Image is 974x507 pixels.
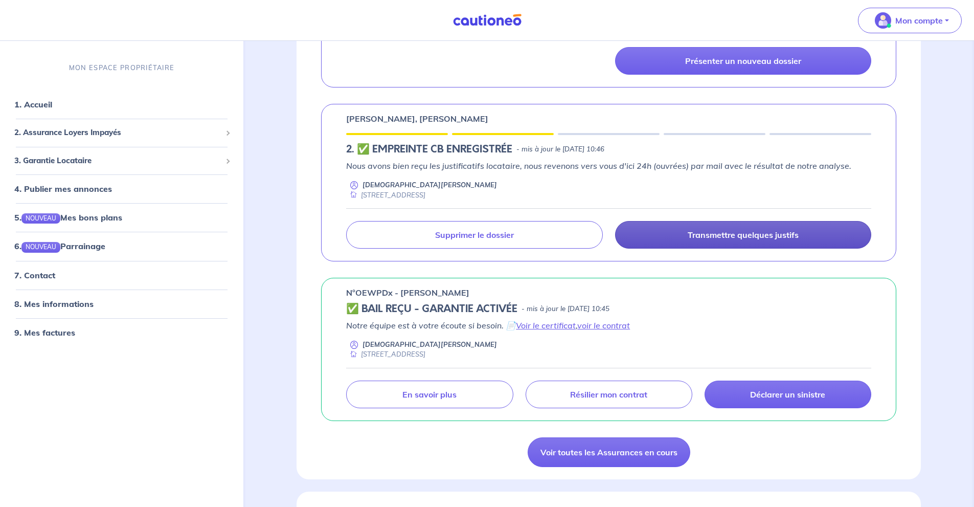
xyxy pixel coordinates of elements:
h5: 2.︎ ✅ EMPREINTE CB ENREGISTRÉE [346,143,512,156]
div: state: CONTRACT-VALIDATED, Context: NEW,MAYBE-CERTIFICATE,ALONE,LESSOR-DOCUMENTS [346,303,871,315]
p: Déclarer un sinistre [750,389,825,400]
p: n°OEWPDx - [PERSON_NAME] [346,286,469,299]
a: voir le contrat [577,320,630,330]
p: [DEMOGRAPHIC_DATA][PERSON_NAME] [363,180,497,190]
div: 9. Mes factures [4,322,239,343]
a: Voir toutes les Assurances en cours [528,437,690,467]
p: En savoir plus [402,389,457,400]
p: - mis à jour le [DATE] 10:46 [516,144,604,155]
p: Présenter un nouveau dossier [685,56,801,66]
img: illu_account_valid_menu.svg [875,12,891,29]
a: 8. Mes informations [14,299,94,309]
a: 6.NOUVEAUParrainage [14,241,105,251]
div: [STREET_ADDRESS] [346,349,425,359]
div: 1. Accueil [4,94,239,115]
p: Notre équipe est à votre écoute si besoin. 📄 , [346,319,871,332]
a: 5.NOUVEAUMes bons plans [14,212,122,223]
p: Transmettre quelques justifs [688,230,799,240]
p: Nous avons bien reçu les justificatifs locataire, nous revenons vers vous d'ici 24h (ouvrées) par... [346,160,871,172]
a: Résilier mon contrat [526,381,692,408]
button: illu_account_valid_menu.svgMon compte [858,8,962,33]
h5: ✅ BAIL REÇU - GARANTIE ACTIVÉE [346,303,517,315]
p: [DEMOGRAPHIC_DATA][PERSON_NAME] [363,340,497,349]
a: 7. Contact [14,270,55,280]
a: Déclarer un sinistre [705,381,871,408]
a: 1. Accueil [14,99,52,109]
div: 2. Assurance Loyers Impayés [4,123,239,143]
img: Cautioneo [449,14,526,27]
span: 3. Garantie Locataire [14,155,221,167]
p: [PERSON_NAME], [PERSON_NAME] [346,113,488,125]
p: Mon compte [895,14,943,27]
div: 8. Mes informations [4,294,239,314]
div: 6.NOUVEAUParrainage [4,236,239,256]
div: 7. Contact [4,265,239,285]
a: Transmettre quelques justifs [615,221,871,249]
a: En savoir plus [346,381,513,408]
p: Résilier mon contrat [570,389,647,400]
div: 4. Publier mes annonces [4,179,239,199]
div: state: CB-VALIDATED, Context: NEW,CHOOSE-CERTIFICATE,RELATIONSHIP,LESSOR-DOCUMENTS [346,143,871,156]
a: Présenter un nouveau dossier [615,47,871,75]
p: Supprimer le dossier [435,230,514,240]
div: 3. Garantie Locataire [4,151,239,171]
a: 9. Mes factures [14,327,75,338]
a: Voir le certificat [516,320,576,330]
p: MON ESPACE PROPRIÉTAIRE [69,63,174,73]
p: - mis à jour le [DATE] 10:45 [522,304,609,314]
div: 5.NOUVEAUMes bons plans [4,207,239,228]
div: [STREET_ADDRESS] [346,190,425,200]
a: 4. Publier mes annonces [14,184,112,194]
a: Supprimer le dossier [346,221,602,249]
span: 2. Assurance Loyers Impayés [14,127,221,139]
